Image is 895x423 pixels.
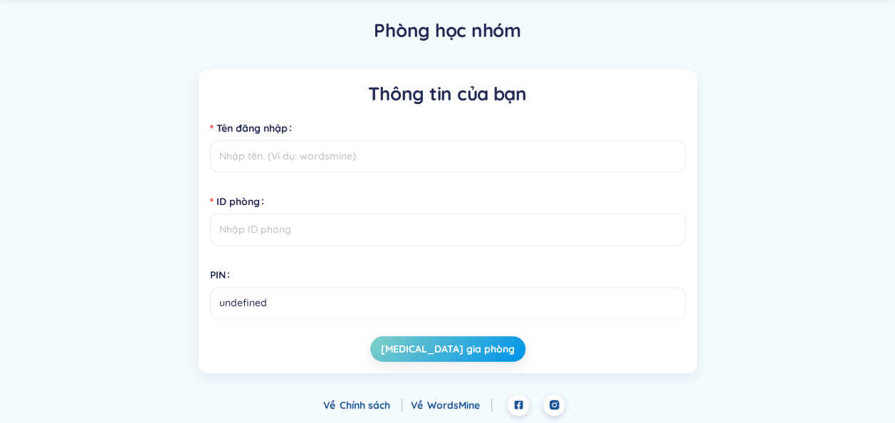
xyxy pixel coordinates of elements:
a: Chính sách [340,399,402,412]
div: Về [323,397,402,413]
span: [MEDICAL_DATA] gia phòng [381,342,515,356]
a: WordsMine [427,399,492,412]
label: ID phòng [210,190,270,213]
label: PIN [210,263,236,286]
div: Về [411,397,492,413]
button: [MEDICAL_DATA] gia phòng [370,336,525,362]
label: Tên đăng nhập [210,117,298,140]
input: Tên đăng nhập [210,140,686,172]
input: PIN [210,287,686,319]
h5: Phòng học nhóm [374,18,520,43]
input: ID phòng [210,214,686,246]
h5: Thông tin của bạn [210,81,686,107]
